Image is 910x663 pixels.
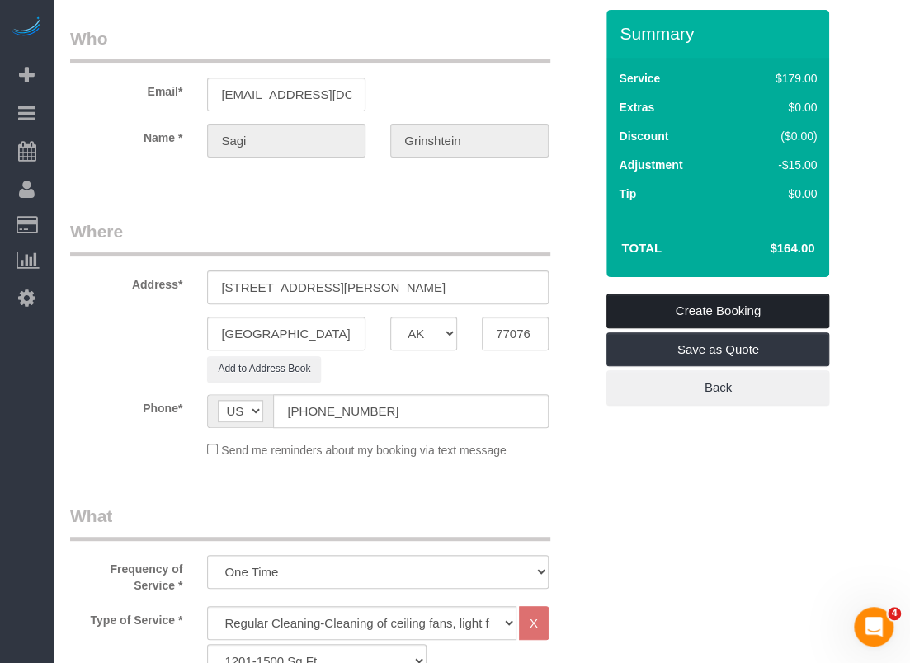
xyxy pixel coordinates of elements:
input: Phone* [273,394,549,428]
label: Email* [58,78,195,100]
input: Zip Code* [482,317,549,350]
a: Create Booking [606,294,829,328]
span: Send me reminders about my booking via text message [221,444,507,457]
label: Adjustment [619,157,682,173]
legend: Where [70,219,550,256]
label: Discount [619,128,668,144]
legend: What [70,504,550,541]
input: City* [207,317,365,350]
label: Type of Service * [58,606,195,628]
div: -$15.00 [741,157,818,173]
strong: Total [621,241,662,255]
a: Save as Quote [606,332,829,367]
input: Email* [207,78,365,111]
div: $0.00 [741,99,818,115]
img: Automaid Logo [10,16,43,40]
h3: Summary [620,24,821,43]
a: Back [606,370,829,405]
label: Name * [58,124,195,146]
span: 4 [888,607,901,620]
label: Extras [619,99,654,115]
label: Phone* [58,394,195,416]
input: First Name* [207,124,365,158]
iframe: Intercom live chat [854,607,893,647]
button: Add to Address Book [207,356,321,382]
label: Service [619,70,660,87]
input: Last Name* [390,124,549,158]
div: $0.00 [741,186,818,202]
label: Frequency of Service * [58,555,195,594]
div: ($0.00) [741,128,818,144]
label: Tip [619,186,636,202]
div: $179.00 [741,70,818,87]
legend: Who [70,26,550,63]
label: Address* [58,270,195,293]
h4: $164.00 [720,242,814,256]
